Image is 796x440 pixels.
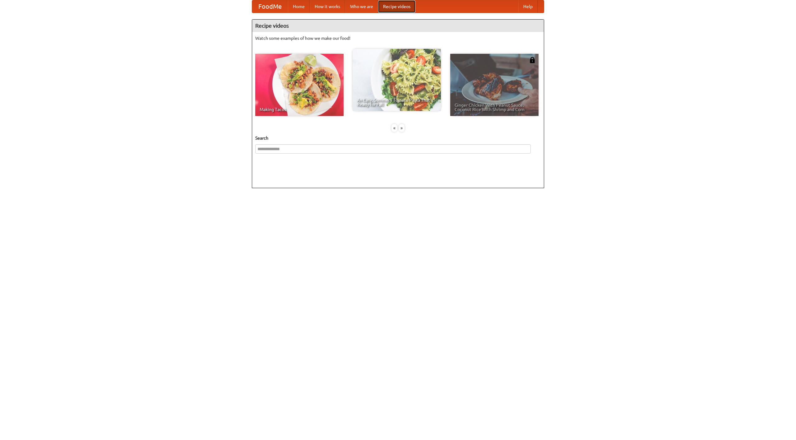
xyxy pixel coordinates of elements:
a: Home [288,0,310,13]
a: An Easy, Summery Tomato Pasta That's Ready for Fall [353,49,441,111]
a: FoodMe [252,0,288,13]
p: Watch some examples of how we make our food! [255,35,541,41]
a: Recipe videos [378,0,415,13]
span: Making Tacos [260,107,339,112]
div: « [391,124,397,132]
span: An Easy, Summery Tomato Pasta That's Ready for Fall [357,98,437,107]
img: 483408.png [529,57,535,63]
a: Who we are [345,0,378,13]
h5: Search [255,135,541,141]
div: » [399,124,405,132]
a: How it works [310,0,345,13]
a: Making Tacos [255,54,344,116]
a: Help [518,0,538,13]
h4: Recipe videos [252,20,544,32]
